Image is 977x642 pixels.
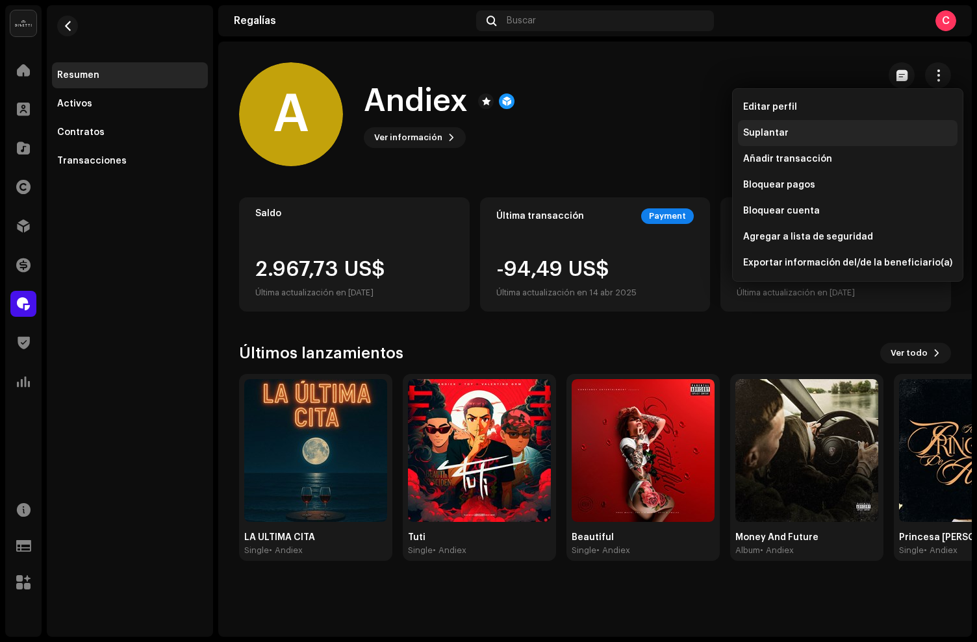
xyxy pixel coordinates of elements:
re-m-nav-item: Activos [52,91,208,117]
div: Beautiful [572,532,715,543]
div: • Andiex [760,545,794,556]
div: Single [899,545,924,556]
img: d3159a95-4c93-494d-a87e-6ff324210f76 [735,379,878,522]
img: 02a7c2d3-3c89-4098-b12f-2ff2945c95ee [10,10,36,36]
span: Agregar a lista de seguridad [743,232,873,242]
div: Single [244,545,269,556]
re-o-card-value: Totales de estados de cuenta [720,197,951,312]
button: Ver información [364,127,466,148]
div: Tuti [408,532,551,543]
div: Activos [57,99,92,109]
span: Ver información [374,125,442,151]
re-m-nav-item: Contratos [52,119,208,145]
div: • Andiex [596,545,630,556]
div: Última actualización en [DATE] [737,285,871,301]
span: Buscar [507,16,536,26]
span: Añadir transacción [743,154,832,164]
re-m-nav-item: Resumen [52,62,208,88]
span: Bloquear pagos [743,180,815,190]
div: Última transacción [496,211,584,221]
span: Bloquear cuenta [743,206,820,216]
span: Editar perfil [743,102,797,112]
re-m-nav-item: Transacciones [52,148,208,174]
div: Última actualización en [DATE] [255,285,385,301]
div: C [935,10,956,31]
h3: Últimos lanzamientos [239,343,403,364]
img: c2a899aa-b7a9-4ba4-a4bb-b5d15e9a0f64 [572,379,715,522]
div: • Andiex [269,545,303,556]
div: Single [572,545,596,556]
div: Regalías [234,16,471,26]
div: Última actualización en 14 abr 2025 [496,285,637,301]
re-o-card-value: Saldo [239,197,470,312]
div: Album [735,545,760,556]
div: Money And Future [735,532,878,543]
button: Ver todo [880,343,951,364]
img: afe0b832-74bf-415e-860d-f57bedbd170d [408,379,551,522]
div: • Andiex [924,545,958,556]
div: Transacciones [57,156,127,166]
div: Contratos [57,127,105,138]
div: LA ÚLTIMA CITA [244,532,387,543]
div: Single [408,545,433,556]
h1: Andiex [364,80,468,122]
div: A [239,62,343,166]
span: Exportar información del/de la beneficiario(a) [743,258,952,268]
span: Ver todo [891,340,928,366]
div: • Andiex [433,545,466,556]
div: Resumen [57,70,99,80]
div: Payment [641,208,694,224]
span: Suplantar [743,128,789,138]
img: 77814616-7fc8-44f5-9475-0f227ff46394 [244,379,387,522]
div: Saldo [255,208,453,219]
